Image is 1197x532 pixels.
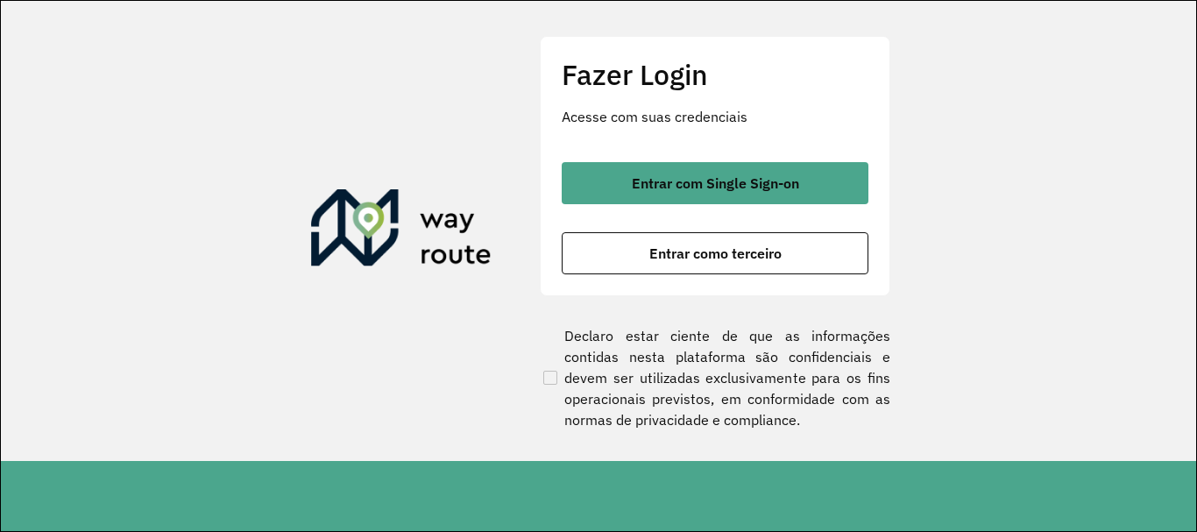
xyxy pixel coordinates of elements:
label: Declaro estar ciente de que as informações contidas nesta plataforma são confidenciais e devem se... [540,325,890,430]
img: Roteirizador AmbevTech [311,189,492,273]
p: Acesse com suas credenciais [562,106,868,127]
span: Entrar como terceiro [649,246,782,260]
h2: Fazer Login [562,58,868,91]
span: Entrar com Single Sign-on [632,176,799,190]
button: button [562,162,868,204]
button: button [562,232,868,274]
